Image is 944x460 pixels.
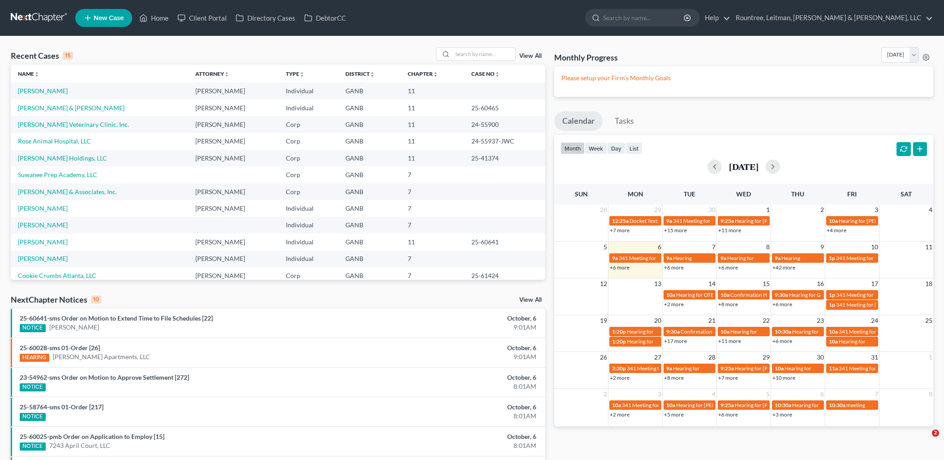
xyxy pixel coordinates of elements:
span: 4 [928,204,933,215]
td: GANB [338,183,401,200]
i: unfold_more [495,72,500,77]
span: Hearing for [792,328,819,335]
a: [PERSON_NAME] Holdings, LLC [18,154,107,162]
a: 25-60025-pmb Order on Application to Employ [15] [20,433,164,440]
span: 1p [829,291,835,298]
span: 15 [762,278,771,289]
span: 4 [711,389,716,399]
span: 22 [762,315,771,326]
span: Thu [791,190,804,198]
div: 8:01AM [370,441,536,450]
i: unfold_more [224,72,229,77]
a: +6 more [718,411,738,418]
td: [PERSON_NAME] [188,82,279,99]
span: 29 [762,352,771,363]
div: NOTICE [20,413,46,421]
span: 21 [707,315,716,326]
span: Sat [901,190,912,198]
span: New Case [94,15,124,22]
a: Nameunfold_more [18,70,39,77]
div: NOTICE [20,324,46,332]
a: Rose Animal Hospital, LLC [18,137,91,145]
a: Suwanee Prep Academy, LLC [18,171,97,178]
td: GANB [338,267,401,284]
span: Tue [684,190,695,198]
span: 26 [599,352,608,363]
td: 7 [401,200,464,217]
a: +15 more [664,227,687,234]
td: [PERSON_NAME] [188,150,279,166]
span: Hearing for [PERSON_NAME] [735,402,805,408]
a: 25-58764-sms 01-Order [217] [20,403,103,411]
span: Hearing for [727,255,754,261]
span: 1p [829,255,835,261]
div: 8:01AM [370,382,536,391]
a: [PERSON_NAME] Apartments, LLC [53,352,150,361]
span: Hearing for [730,328,757,335]
a: [PERSON_NAME] [18,204,68,212]
td: GANB [338,133,401,150]
span: 11a [829,365,838,372]
div: October, 6 [370,314,536,323]
span: 7 [874,389,879,399]
span: 341 Meeting for [836,291,874,298]
span: 10a [829,217,838,224]
a: +2 more [664,301,684,308]
td: GANB [338,116,401,133]
span: Sun [575,190,588,198]
span: 341 Meeting for [PERSON_NAME] [622,402,703,408]
td: GANB [338,234,401,250]
span: Docket Text: for Wellmade Floor Coverings International, Inc., et al. [629,217,786,224]
span: 28 [707,352,716,363]
a: +2 more [610,411,629,418]
span: 2 [819,204,825,215]
span: 341 Meeting for [619,255,656,261]
span: 13 [653,278,662,289]
span: 9:25a [720,365,734,372]
span: Hearing for [792,402,819,408]
a: Help [700,10,730,26]
span: Hearing for [627,338,654,345]
span: 24 [870,315,879,326]
td: 7 [401,183,464,200]
span: 6 [819,389,825,399]
div: October, 6 [370,343,536,352]
button: list [625,142,642,154]
td: 11 [401,133,464,150]
span: 9a [720,255,726,261]
span: 10a [775,365,784,372]
td: Corp [279,116,338,133]
a: Tasks [607,111,642,131]
h3: Monthly Progress [554,52,618,63]
span: 2 [932,430,939,437]
span: 9:30a [666,328,680,335]
a: +8 more [718,301,738,308]
span: 5 [603,242,608,252]
iframe: Intercom live chat [914,430,935,451]
span: 10a [829,338,838,345]
span: 17 [870,278,879,289]
span: 19 [599,315,608,326]
span: 2 [603,389,608,399]
td: Individual [279,200,338,217]
td: Corp [279,267,338,284]
a: Client Portal [173,10,231,26]
td: 7 [401,251,464,267]
td: [PERSON_NAME] [188,267,279,284]
span: 10a [666,402,675,408]
a: +4 more [827,227,846,234]
div: 9:01AM [370,323,536,332]
a: Home [135,10,173,26]
a: Directory Cases [231,10,300,26]
td: Individual [279,234,338,250]
span: 1:20p [612,328,626,335]
span: Hearing for [PERSON_NAME] [735,365,805,372]
a: [PERSON_NAME] [49,323,99,332]
span: 5 [765,389,771,399]
span: Hearing for [PERSON_NAME] [839,217,909,224]
input: Search by name... [453,48,515,61]
span: Hearing for [PERSON_NAME] [735,217,805,224]
span: 11 [924,242,933,252]
td: Corp [279,150,338,166]
span: 30 [816,352,825,363]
